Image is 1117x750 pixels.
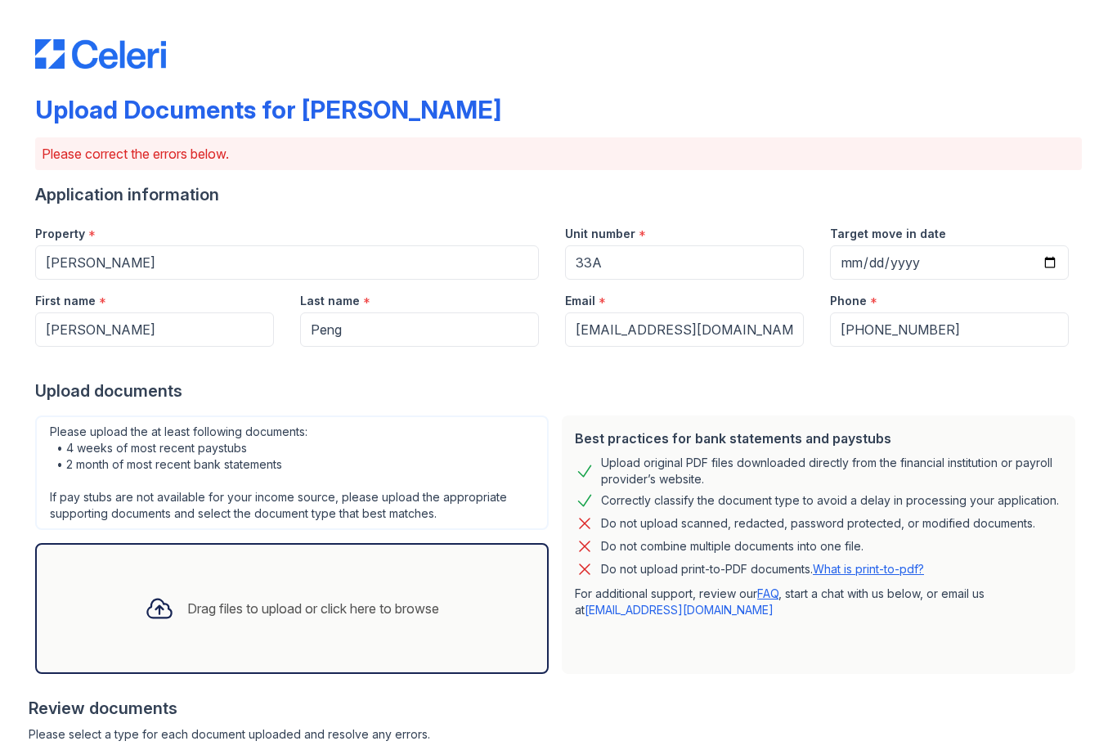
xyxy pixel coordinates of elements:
[565,293,595,309] label: Email
[29,726,1082,743] div: Please select a type for each document uploaded and resolve any errors.
[35,379,1082,402] div: Upload documents
[300,293,360,309] label: Last name
[575,586,1062,618] p: For additional support, review our , start a chat with us below, or email us at
[830,226,946,242] label: Target move in date
[565,226,635,242] label: Unit number
[601,514,1035,533] div: Do not upload scanned, redacted, password protected, or modified documents.
[575,429,1062,448] div: Best practices for bank statements and paystubs
[601,455,1062,487] div: Upload original PDF files downloaded directly from the financial institution or payroll provider’...
[813,562,924,576] a: What is print-to-pdf?
[585,603,774,617] a: [EMAIL_ADDRESS][DOMAIN_NAME]
[35,293,96,309] label: First name
[601,491,1059,510] div: Correctly classify the document type to avoid a delay in processing your application.
[29,697,1082,720] div: Review documents
[35,415,549,530] div: Please upload the at least following documents: • 4 weeks of most recent paystubs • 2 month of mo...
[35,226,85,242] label: Property
[187,599,439,618] div: Drag files to upload or click here to browse
[601,537,864,556] div: Do not combine multiple documents into one file.
[42,144,1075,164] p: Please correct the errors below.
[35,39,166,69] img: CE_Logo_Blue-a8612792a0a2168367f1c8372b55b34899dd931a85d93a1a3d3e32e68fde9ad4.png
[35,183,1082,206] div: Application information
[757,586,778,600] a: FAQ
[35,95,501,124] div: Upload Documents for [PERSON_NAME]
[601,561,924,577] p: Do not upload print-to-PDF documents.
[830,293,867,309] label: Phone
